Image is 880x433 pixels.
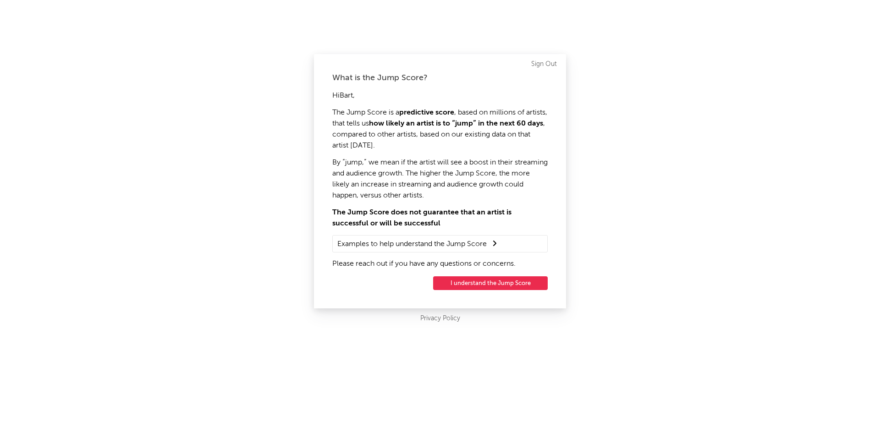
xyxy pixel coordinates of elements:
strong: The Jump Score does not guarantee that an artist is successful or will be successful [332,209,511,227]
p: Hi Bart , [332,90,548,101]
p: By “jump,” we mean if the artist will see a boost in their streaming and audience growth. The hig... [332,157,548,201]
strong: how likely an artist is to “jump” in the next 60 days [369,120,543,127]
a: Privacy Policy [420,313,460,324]
strong: predictive score [399,109,454,116]
div: What is the Jump Score? [332,72,548,83]
a: Sign Out [531,59,557,70]
p: Please reach out if you have any questions or concerns. [332,258,548,269]
p: The Jump Score is a , based on millions of artists, that tells us , compared to other artists, ba... [332,107,548,151]
summary: Examples to help understand the Jump Score [337,238,543,250]
button: I understand the Jump Score [433,276,548,290]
